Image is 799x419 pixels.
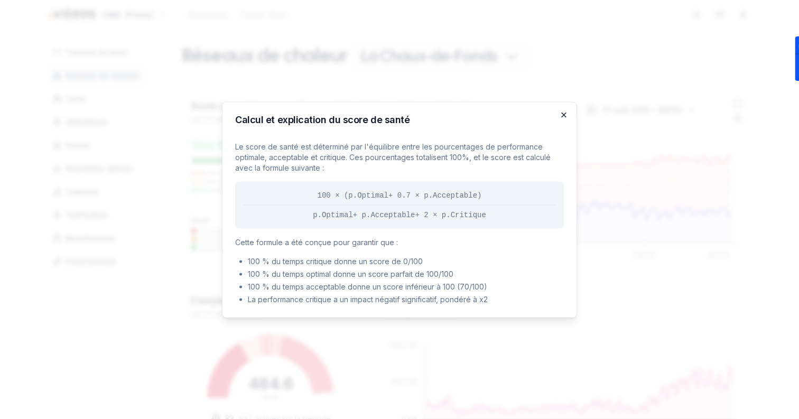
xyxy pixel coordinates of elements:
li: 100 % du temps acceptable donne un score inférieur à 100 (70/100) [248,281,564,292]
li: 100 % du temps optimal donne un score parfait de 100/100 [248,268,564,279]
h2: Calcul et explication du score de santé [235,115,564,124]
div: p. Optimal + p. Acceptable + 2 × p. Critique [244,209,555,220]
div: 100 × (p. Optimal + 0.7 × p. Acceptable ) [244,190,555,200]
li: 100 % du temps critique donne un score de 0/100 [248,256,564,266]
li: La performance critique a un impact négatif significatif, pondéré à x2 [248,294,564,304]
p: Le score de santé est déterminé par l'équilibre entre les pourcentages de performance optimale, a... [235,141,564,173]
p: Cette formule a été conçue pour garantir que : [235,237,564,247]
